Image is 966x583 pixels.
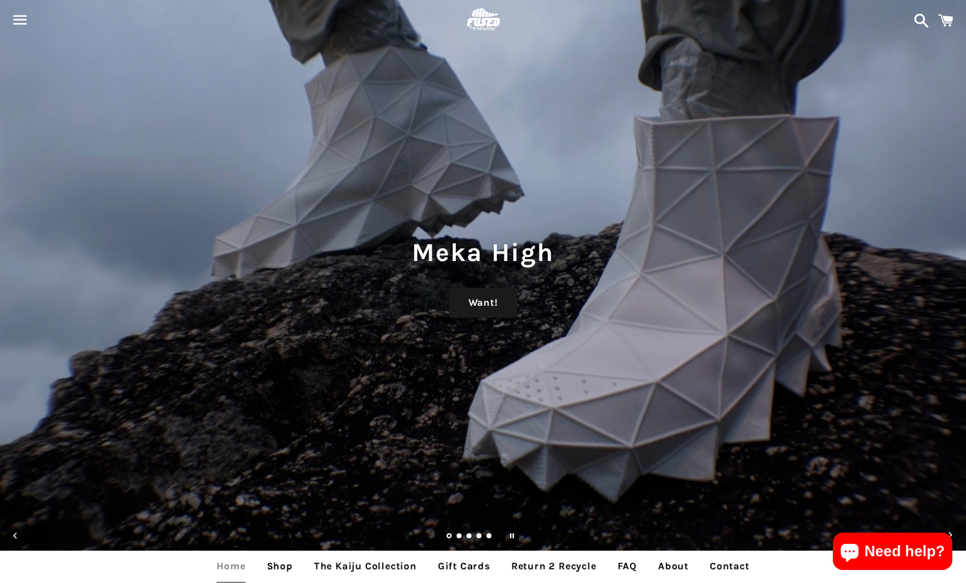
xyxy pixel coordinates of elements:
a: The Kaiju Collection [305,551,426,582]
button: Pause slideshow [498,522,526,549]
button: Next slide [937,522,964,549]
a: Slide 1, current [447,534,453,540]
a: Shop [258,551,302,582]
a: Load slide 2 [457,534,463,540]
a: Load slide 5 [486,534,493,540]
a: About [649,551,698,582]
a: Gift Cards [429,551,499,582]
a: Load slide 4 [476,534,483,540]
a: Return 2 Recycle [502,551,606,582]
button: Previous slide [2,522,29,549]
a: Load slide 3 [467,534,473,540]
a: Want! [449,288,518,318]
inbox-online-store-chat: Shopify online store chat [829,533,956,573]
h1: Meka High [12,234,954,270]
a: Contact [700,551,759,582]
a: FAQ [608,551,646,582]
a: Home [207,551,254,582]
